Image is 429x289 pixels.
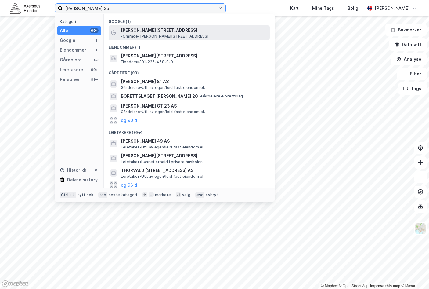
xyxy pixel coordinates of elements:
span: [PERSON_NAME][STREET_ADDRESS] [121,152,267,159]
button: Filter [397,68,427,80]
input: Søk på adresse, matrikkel, gårdeiere, leietakere eller personer [63,4,218,13]
a: Improve this map [370,284,400,288]
button: Bokmerker [385,24,427,36]
div: 99+ [90,77,99,82]
button: og 96 til [121,181,139,189]
div: Alle [60,27,68,34]
iframe: Chat Widget [398,260,429,289]
span: Område • [PERSON_NAME][STREET_ADDRESS] [121,34,208,39]
div: 93 [94,57,99,62]
div: Historikk [60,166,86,174]
div: Kontrollprogram for chat [398,260,429,289]
div: 0 [94,168,99,173]
div: Gårdeiere [60,56,82,64]
span: [PERSON_NAME] 49 AS [121,137,267,145]
a: OpenStreetMap [339,284,369,288]
span: Gårdeiere • Borettslag [199,94,243,99]
div: velg [182,192,190,197]
div: neste kategori [109,192,137,197]
div: Bolig [348,5,358,12]
div: Eiendommer (1) [104,40,275,51]
div: nytt søk [78,192,94,197]
img: akershus-eiendom-logo.9091f326c980b4bce74ccdd9f866810c.svg [10,3,40,13]
span: [PERSON_NAME][STREET_ADDRESS] [121,27,197,34]
div: tab [98,192,107,198]
div: Google [60,37,75,44]
div: Leietakere [60,66,83,73]
span: Leietaker • Lønnet arbeid i private husholdn. [121,159,204,164]
span: [PERSON_NAME] 81 AS [121,78,267,85]
span: THORVALD [STREET_ADDRESS] AS [121,167,267,174]
div: Mine Tags [312,5,334,12]
div: Gårdeiere (93) [104,66,275,77]
div: 99+ [90,28,99,33]
div: Delete history [67,176,98,184]
span: BORETTSLAGET [PERSON_NAME] 20 [121,93,198,100]
span: Eiendom • 301-225-458-0-0 [121,60,173,64]
div: Leietakere (99+) [104,125,275,136]
span: Leietaker • Utl. av egen/leid fast eiendom el. [121,174,204,179]
div: 1 [94,48,99,53]
button: Tags [398,82,427,95]
div: Google (1) [104,14,275,25]
div: 99+ [90,67,99,72]
div: 1 [94,38,99,43]
div: markere [155,192,171,197]
button: og 90 til [121,117,139,124]
div: Ctrl + k [60,192,76,198]
span: Gårdeiere • Utl. av egen/leid fast eiendom el. [121,109,205,114]
span: • [121,34,123,38]
div: esc [195,192,205,198]
div: avbryt [206,192,218,197]
button: Datasett [389,38,427,51]
span: [PERSON_NAME] GT 23 AS [121,102,267,110]
a: Mapbox homepage [2,280,29,287]
div: Kart [290,5,299,12]
div: Kategori [60,19,101,24]
div: Personer [60,76,80,83]
button: Analyse [391,53,427,65]
img: Z [415,223,426,234]
span: Gårdeiere • Utl. av egen/leid fast eiendom el. [121,85,205,90]
div: Eiendommer [60,46,86,54]
span: • [199,94,201,98]
div: [PERSON_NAME] [375,5,409,12]
a: Mapbox [321,284,338,288]
span: Leietaker • Utl. av egen/leid fast eiendom el. [121,145,204,150]
span: [PERSON_NAME][STREET_ADDRESS] [121,52,267,60]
